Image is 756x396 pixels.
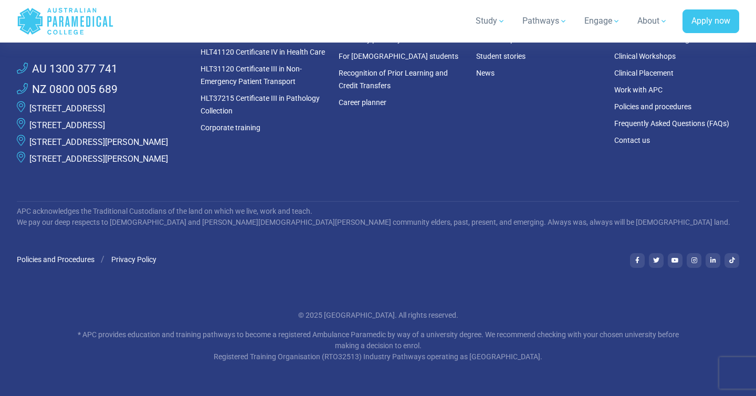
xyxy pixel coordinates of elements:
a: [STREET_ADDRESS] [29,120,105,130]
a: Clinical Placement [614,69,674,77]
a: Australian Paramedical College [17,4,114,38]
p: © 2025 [GEOGRAPHIC_DATA]. All rights reserved. [71,310,685,321]
p: * APC provides education and training pathways to become a registered Ambulance Paramedic by way ... [71,329,685,362]
a: Corporate training [201,123,260,132]
a: HLT37215 Certificate III in Pathology Collection [201,94,320,115]
a: Study [469,6,512,36]
a: Apply now [682,9,739,34]
a: For [DEMOGRAPHIC_DATA] students [339,52,458,60]
a: [STREET_ADDRESS] [29,103,105,113]
a: Engage [578,6,627,36]
a: [STREET_ADDRESS][PERSON_NAME] [29,154,168,164]
a: Policies and procedures [614,102,691,111]
a: Recognition of Prior Learning and Credit Transfers [339,69,448,90]
a: Contact us [614,136,650,144]
a: Clinical Workshops [614,52,676,60]
a: AU 1300 377 741 [17,61,118,78]
a: News [476,69,495,77]
a: Student stories [476,52,526,60]
a: Policies and Procedures [17,255,94,264]
a: NZ 0800 005 689 [17,81,118,98]
a: Work with APC [614,86,663,94]
a: HLT41120 Certificate IV in Health Care [201,48,325,56]
a: Privacy Policy [111,255,156,264]
p: APC acknowledges the Traditional Custodians of the land on which we live, work and teach. We pay ... [17,206,739,228]
a: About [631,6,674,36]
a: HLT31120 Certificate III in Non-Emergency Patient Transport [201,65,302,86]
a: Frequently Asked Questions (FAQs) [614,119,729,128]
a: [STREET_ADDRESS][PERSON_NAME] [29,137,168,147]
a: Pathways [516,6,574,36]
a: Career planner [339,98,386,107]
